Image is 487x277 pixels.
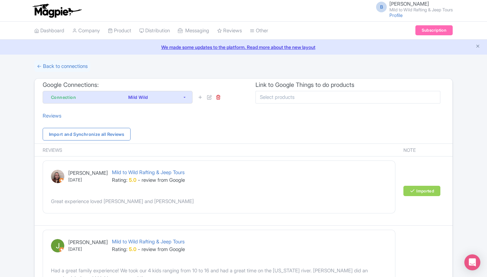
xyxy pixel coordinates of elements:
[399,144,453,156] th: Note
[260,94,297,100] input: Select products
[43,128,131,140] a: Import and Synchronize all Reviews
[68,170,108,176] a: [PERSON_NAME]
[43,81,232,89] h3: Google Connections:
[255,81,436,89] h3: Link to Google Things to do products
[250,22,268,40] a: Other
[376,2,387,12] span: B
[139,22,170,40] a: Distribution
[464,254,480,270] div: Open Intercom Messenger
[389,8,453,12] small: Mild to Wild Rafting & Jeep Tours
[68,177,108,183] small: [DATE]
[68,246,108,253] small: [DATE]
[94,93,183,101] div: Mild Wild
[475,43,480,51] button: Close announcement
[43,91,193,104] button: Connection Mild Wild
[31,3,83,18] img: logo-ab69f6fb50320c5b225c76a69d11143b.png
[138,177,185,183] span: - review from Google
[129,177,137,183] strong: 5.0
[112,177,128,183] span: Rating:
[72,22,100,40] a: Company
[415,25,453,35] a: Subscription
[389,12,403,18] a: Profile
[68,239,108,245] a: [PERSON_NAME]
[4,44,483,51] a: We made some updates to the platform. Read more about the new layout
[112,238,185,245] span: Mild to Wild Rafting & Jeep Tours
[35,144,399,156] th: Reviews
[129,246,137,252] strong: 5.0
[51,93,90,101] div: Connection
[34,22,64,40] a: Dashboard
[389,1,429,7] span: [PERSON_NAME]
[372,1,453,12] a: B [PERSON_NAME] Mild to Wild Rafting & Jeep Tours
[34,60,90,72] a: ← Back to connections
[51,198,387,205] div: Great experience loved [PERSON_NAME] and [PERSON_NAME]
[112,169,185,175] span: Mild to Wild Rafting & Jeep Tours
[43,107,61,125] a: Reviews
[112,246,128,252] span: Rating:
[178,22,209,40] a: Messaging
[138,246,185,252] span: - review from Google
[217,22,242,40] a: Reviews
[108,22,131,40] a: Product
